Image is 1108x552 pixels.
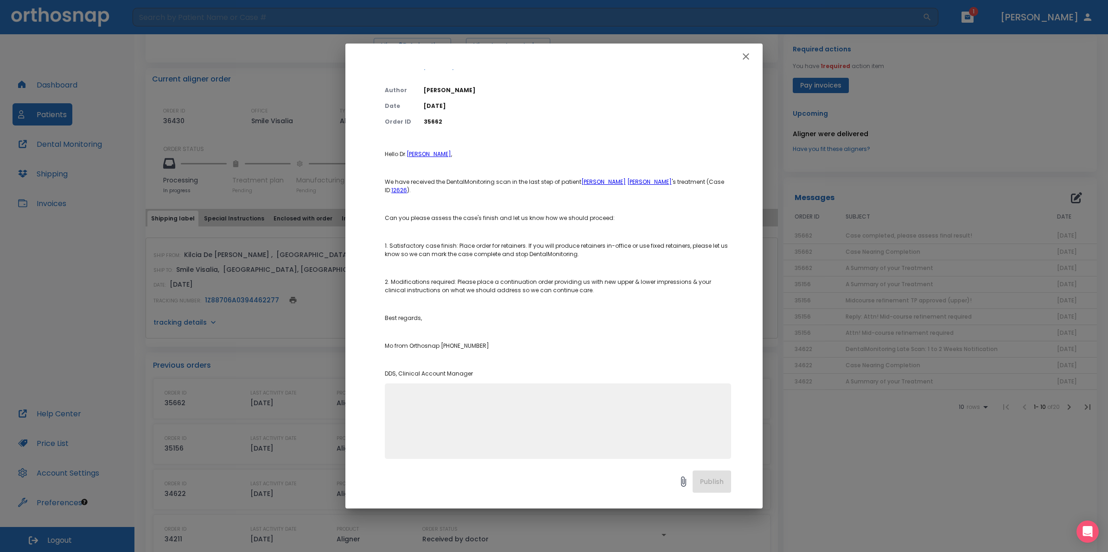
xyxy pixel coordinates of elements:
[385,214,731,222] p: Can you please assess the case's finish and let us know how we should proceed:
[385,278,731,295] p: 2. Modifications required: Please place a continuation order providing us with new upper & lower ...
[385,342,731,350] p: Mo from Orthosnap [PHONE_NUMBER]
[385,86,413,94] p: Author
[424,86,731,94] p: [PERSON_NAME]
[385,370,731,378] p: DDS, Clinical Account Manager
[424,118,731,126] p: 35662
[385,118,413,126] p: Order ID
[424,102,731,110] p: [DATE]
[385,102,413,110] p: Date
[385,242,731,258] p: 1. Satisfactory case finish: Place order for retainers. If you will produce retainers in-office o...
[581,178,626,186] a: [PERSON_NAME]
[627,178,672,186] a: [PERSON_NAME]
[385,178,731,194] p: We have received the DentalMonitoring scan in the last step of patient 's treatment (Case ID: ).
[385,150,731,158] p: Hello Dr. ,
[385,314,731,322] p: Best regards,
[407,150,451,158] a: [PERSON_NAME]
[1076,521,1099,543] div: Open Intercom Messenger
[391,186,407,194] a: 12626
